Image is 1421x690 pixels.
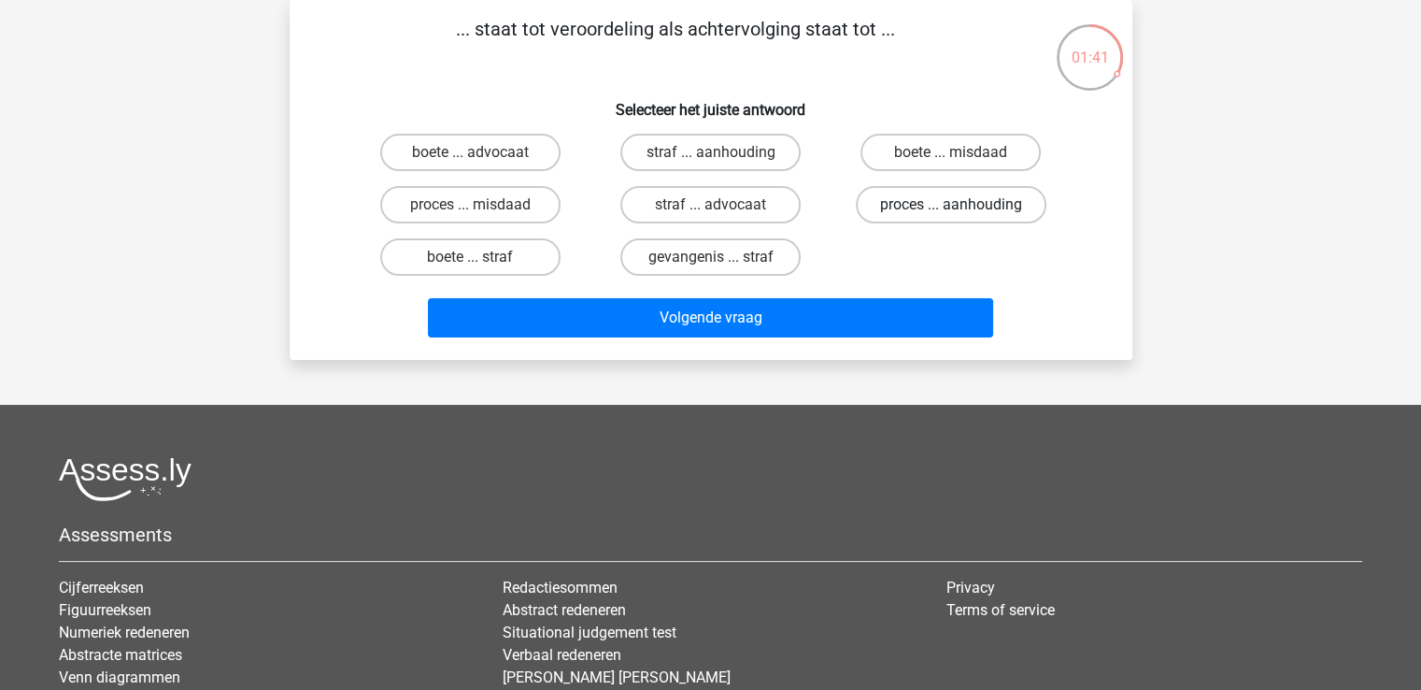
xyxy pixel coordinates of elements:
label: proces ... misdaad [380,186,561,223]
label: straf ... aanhouding [620,134,801,171]
a: Situational judgement test [503,624,676,641]
a: Verbaal redeneren [503,646,621,664]
label: boete ... advocaat [380,134,561,171]
a: Venn diagrammen [59,668,180,686]
p: ... staat tot veroordeling als achtervolging staat tot ... [320,15,1032,71]
a: Abstracte matrices [59,646,182,664]
label: boete ... straf [380,238,561,276]
button: Volgende vraag [428,298,993,338]
a: [PERSON_NAME] [PERSON_NAME] [503,668,731,686]
div: 01:41 [1055,22,1125,69]
label: gevangenis ... straf [620,238,801,276]
a: Abstract redeneren [503,601,626,619]
a: Cijferreeksen [59,579,144,597]
img: Assessly logo [59,457,192,501]
h6: Selecteer het juiste antwoord [320,86,1102,119]
a: Numeriek redeneren [59,624,190,641]
label: straf ... advocaat [620,186,801,223]
a: Privacy [946,579,995,597]
label: boete ... misdaad [860,134,1041,171]
a: Terms of service [946,601,1055,619]
a: Figuurreeksen [59,601,151,619]
a: Redactiesommen [503,579,618,597]
label: proces ... aanhouding [856,186,1046,223]
h5: Assessments [59,524,1362,546]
